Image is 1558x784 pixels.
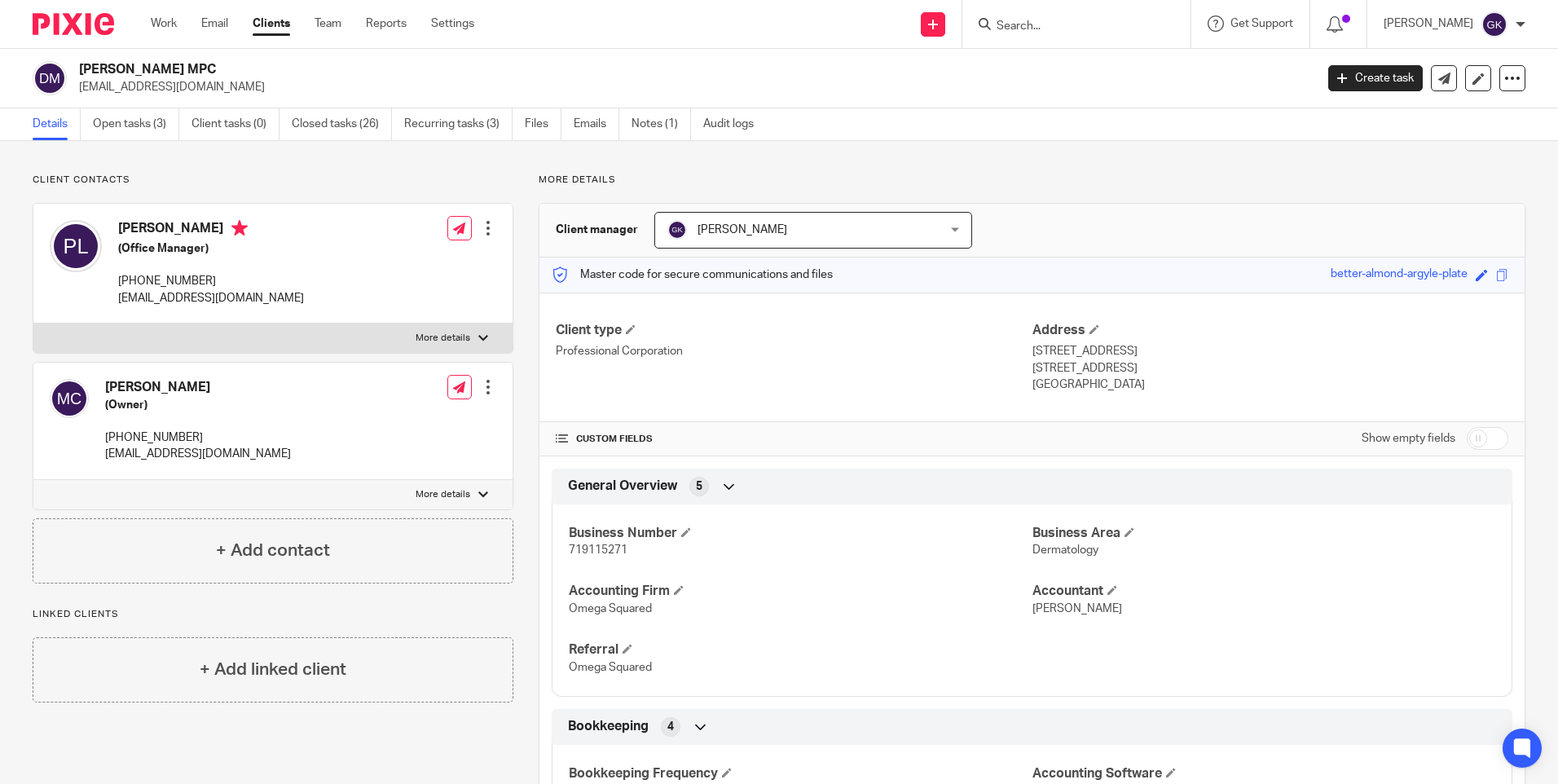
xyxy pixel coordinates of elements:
[315,15,341,32] a: Team
[569,544,627,556] span: 719115271
[1032,360,1508,377] p: [STREET_ADDRESS]
[105,446,291,462] p: [EMAIL_ADDRESS][DOMAIN_NAME]
[79,79,1304,95] p: [EMAIL_ADDRESS][DOMAIN_NAME]
[1032,525,1495,542] h4: Business Area
[253,15,290,32] a: Clients
[118,220,304,240] h4: [PERSON_NAME]
[118,273,304,289] p: [PHONE_NUMBER]
[431,15,474,32] a: Settings
[404,108,513,140] a: Recurring tasks (3)
[366,15,407,32] a: Reports
[118,290,304,306] p: [EMAIL_ADDRESS][DOMAIN_NAME]
[1384,15,1473,32] p: [PERSON_NAME]
[703,108,766,140] a: Audit logs
[216,538,330,563] h4: + Add contact
[1032,603,1122,614] span: [PERSON_NAME]
[33,108,81,140] a: Details
[201,15,228,32] a: Email
[200,657,346,682] h4: + Add linked client
[569,603,652,614] span: Omega Squared
[569,525,1032,542] h4: Business Number
[667,719,674,735] span: 4
[556,322,1032,339] h4: Client type
[50,379,89,418] img: svg%3E
[574,108,619,140] a: Emails
[698,224,787,236] span: [PERSON_NAME]
[118,240,304,257] h5: (Office Manager)
[569,765,1032,782] h4: Bookkeeping Frequency
[105,379,291,396] h4: [PERSON_NAME]
[105,429,291,446] p: [PHONE_NUMBER]
[568,478,677,495] span: General Overview
[556,343,1032,359] p: Professional Corporation
[1481,11,1507,37] img: svg%3E
[50,220,102,272] img: svg%3E
[539,174,1525,187] p: More details
[667,220,687,240] img: svg%3E
[569,583,1032,600] h4: Accounting Firm
[556,222,638,238] h3: Client manager
[1032,343,1508,359] p: [STREET_ADDRESS]
[1032,377,1508,393] p: [GEOGRAPHIC_DATA]
[79,61,1058,78] h2: [PERSON_NAME] MPC
[552,266,833,283] p: Master code for secure communications and files
[33,608,513,621] p: Linked clients
[416,332,470,345] p: More details
[1032,765,1495,782] h4: Accounting Software
[33,13,114,35] img: Pixie
[1032,544,1098,556] span: Dermatology
[1331,266,1468,284] div: better-almond-argyle-plate
[231,220,248,236] i: Primary
[1362,430,1455,447] label: Show empty fields
[525,108,561,140] a: Files
[569,641,1032,658] h4: Referral
[105,397,291,413] h5: (Owner)
[191,108,279,140] a: Client tasks (0)
[569,662,652,673] span: Omega Squared
[995,20,1142,34] input: Search
[151,15,177,32] a: Work
[1032,322,1508,339] h4: Address
[93,108,179,140] a: Open tasks (3)
[33,174,513,187] p: Client contacts
[1230,18,1293,29] span: Get Support
[696,478,702,495] span: 5
[1328,65,1423,91] a: Create task
[292,108,392,140] a: Closed tasks (26)
[1032,583,1495,600] h4: Accountant
[568,718,649,735] span: Bookkeeping
[416,488,470,501] p: More details
[33,61,67,95] img: svg%3E
[632,108,691,140] a: Notes (1)
[556,433,1032,446] h4: CUSTOM FIELDS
